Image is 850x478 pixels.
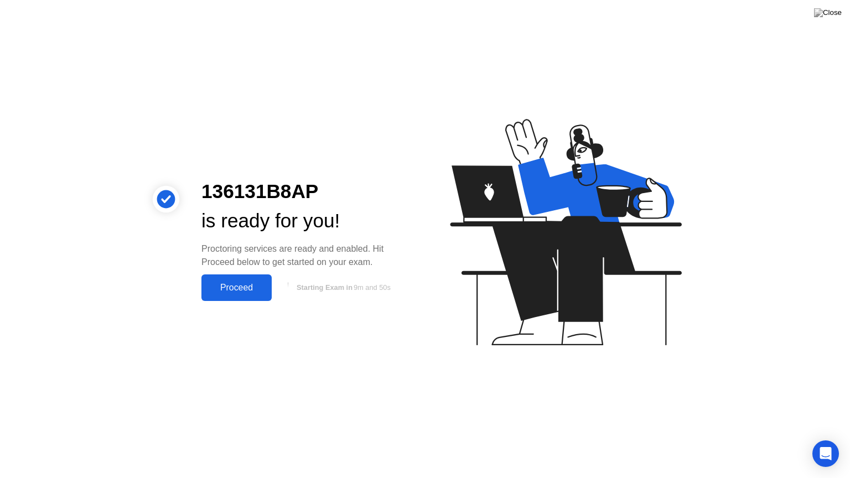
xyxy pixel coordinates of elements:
[812,440,839,467] div: Open Intercom Messenger
[277,277,407,298] button: Starting Exam in9m and 50s
[201,274,272,301] button: Proceed
[201,206,407,236] div: is ready for you!
[201,242,407,269] div: Proctoring services are ready and enabled. Hit Proceed below to get started on your exam.
[354,283,391,292] span: 9m and 50s
[201,177,407,206] div: 136131B8AP
[205,283,268,293] div: Proceed
[814,8,842,17] img: Close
